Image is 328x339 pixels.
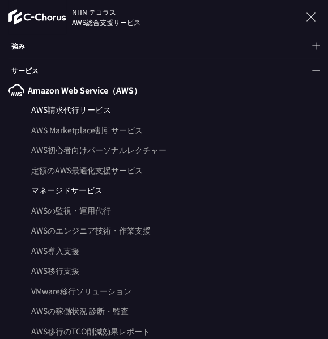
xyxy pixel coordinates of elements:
[31,265,79,277] a: AWS移行支援
[31,325,150,337] a: AWS移行のTCO削減効果レポート
[8,58,320,82] p: サービス
[31,184,103,196] a: マネージドサービス
[31,164,143,176] a: 定額のAWS最適化支援サービス
[31,245,79,257] a: AWS導入支援
[31,104,111,116] a: AWS請求代行サービス
[31,305,129,317] a: AWSの稼働状況 診断・監査
[31,144,167,156] a: AWS初心者向けパーソナルレクチャー
[8,34,320,58] p: 強み
[31,124,143,136] a: AWS Marketplace割引サービス
[31,205,111,217] a: AWSの監視・運用代行
[28,84,142,96] span: Amazon Web Service（AWS）
[31,285,131,297] a: VMware移行ソリューション
[8,82,24,98] img: Amazon Web Service（AWS）
[31,224,151,236] a: AWSのエンジニア技術・作業支援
